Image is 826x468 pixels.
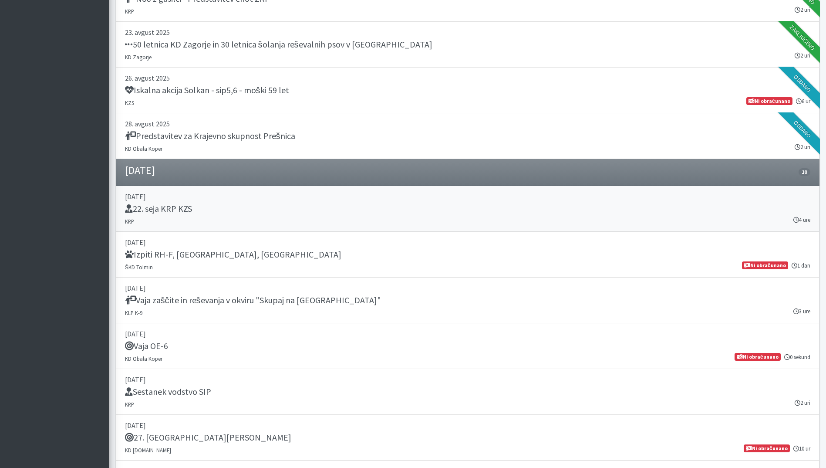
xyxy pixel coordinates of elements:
p: [DATE] [125,283,810,293]
h4: [DATE] [125,164,155,177]
h5: Predstavitev za Krajevno skupnost Prešnica [125,131,295,141]
h5: 22. seja KRP KZS [125,203,192,214]
small: 3 ure [793,307,810,315]
a: [DATE] Vaja OE-6 KD Obala Koper 0 sekund Ni obračunano [116,323,819,369]
small: 2 uri [795,399,810,407]
small: 1 dan [792,261,810,270]
p: 23. avgust 2025 [125,27,810,37]
a: 23. avgust 2025 50 letnica KD Zagorje in 30 letnica šolanja reševalnih psov v [GEOGRAPHIC_DATA] K... [116,22,819,68]
h5: 27. [GEOGRAPHIC_DATA][PERSON_NAME] [125,432,291,443]
small: ŠKD Tolmin [125,264,153,271]
small: KRP [125,218,134,225]
a: [DATE] Izpiti RH-F, [GEOGRAPHIC_DATA], [GEOGRAPHIC_DATA] ŠKD Tolmin 1 dan Ni obračunano [116,232,819,278]
small: KD Obala Koper [125,145,162,152]
h5: 50 letnica KD Zagorje in 30 letnica šolanja reševalnih psov v [GEOGRAPHIC_DATA] [125,39,432,50]
a: [DATE] 27. [GEOGRAPHIC_DATA][PERSON_NAME] KD [DOMAIN_NAME] 10 ur Ni obračunano [116,415,819,461]
p: [DATE] [125,374,810,385]
span: Ni obračunano [742,261,788,269]
h5: Izpiti RH-F, [GEOGRAPHIC_DATA], [GEOGRAPHIC_DATA] [125,249,341,260]
a: [DATE] 22. seja KRP KZS KRP 4 ure [116,186,819,232]
small: KRP [125,8,134,15]
a: 26. avgust 2025 Iskalna akcija Solkan - sip5,6 - moški 59 let KZS 6 ur Ni obračunano Oddano [116,68,819,113]
a: 28. avgust 2025 Predstavitev za Krajevno skupnost Prešnica KD Obala Koper 2 uri Oddano [116,113,819,159]
p: [DATE] [125,191,810,202]
small: 0 sekund [784,353,810,361]
p: [DATE] [125,329,810,339]
p: [DATE] [125,420,810,431]
small: KLP K-9 [125,309,142,316]
h5: Vaja OE-6 [125,341,168,351]
span: Ni obračunano [746,97,792,105]
small: KZS [125,99,134,106]
span: Ni obračunano [744,444,789,452]
span: 10 [799,168,810,176]
p: 26. avgust 2025 [125,73,810,83]
h5: Sestanek vodstvo SIP [125,387,211,397]
a: [DATE] Vaja zaščite in reševanja v okviru "Skupaj na [GEOGRAPHIC_DATA]" KLP K-9 3 ure [116,278,819,323]
span: Ni obračunano [735,353,780,361]
small: KRP [125,401,134,408]
small: KD Obala Koper [125,355,162,362]
small: KD Zagorje [125,54,152,61]
a: [DATE] Sestanek vodstvo SIP KRP 2 uri [116,369,819,415]
p: [DATE] [125,237,810,248]
small: 4 ure [793,216,810,224]
h5: Iskalna akcija Solkan - sip5,6 - moški 59 let [125,85,289,95]
small: 10 ur [793,444,810,453]
small: KD [DOMAIN_NAME] [125,447,171,454]
p: 28. avgust 2025 [125,119,810,129]
h5: Vaja zaščite in reševanja v okviru "Skupaj na [GEOGRAPHIC_DATA]" [125,295,381,305]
